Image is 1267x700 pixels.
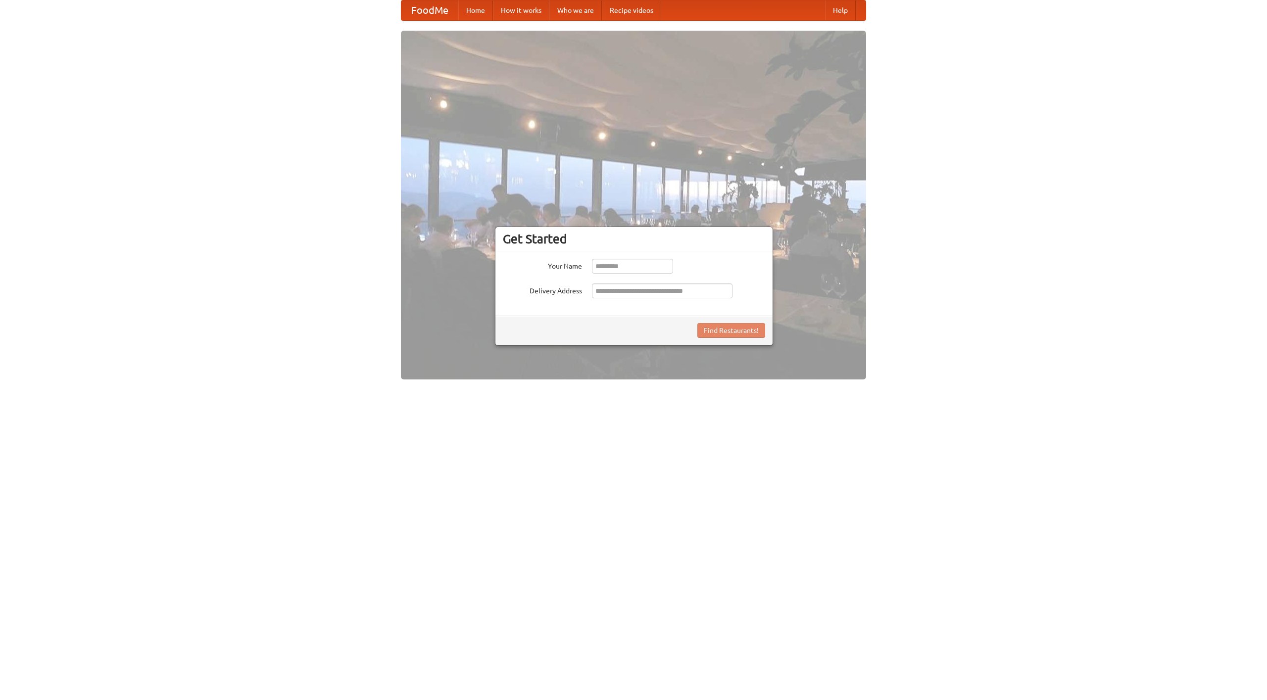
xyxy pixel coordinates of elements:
a: Home [458,0,493,20]
button: Find Restaurants! [697,323,765,338]
a: Who we are [549,0,602,20]
a: Recipe videos [602,0,661,20]
a: Help [825,0,856,20]
h3: Get Started [503,232,765,246]
label: Your Name [503,259,582,271]
label: Delivery Address [503,283,582,296]
a: How it works [493,0,549,20]
a: FoodMe [401,0,458,20]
